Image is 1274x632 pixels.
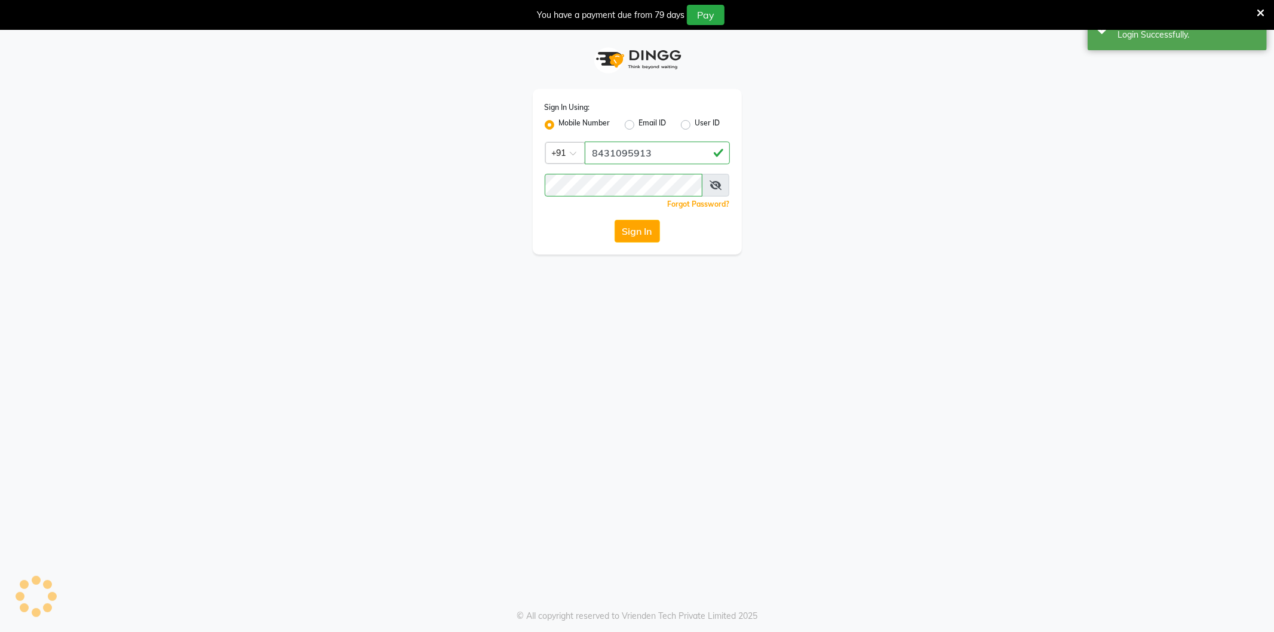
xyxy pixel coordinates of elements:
button: Sign In [615,220,660,243]
label: Sign In Using: [545,102,590,113]
div: You have a payment due from 79 days [537,9,684,22]
div: Login Successfully. [1118,29,1258,41]
img: logo1.svg [590,42,685,77]
a: Forgot Password? [668,200,730,208]
input: Username [585,142,730,164]
label: Mobile Number [559,118,610,132]
label: Email ID [639,118,667,132]
button: Pay [687,5,725,25]
input: Username [545,174,703,197]
label: User ID [695,118,720,132]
